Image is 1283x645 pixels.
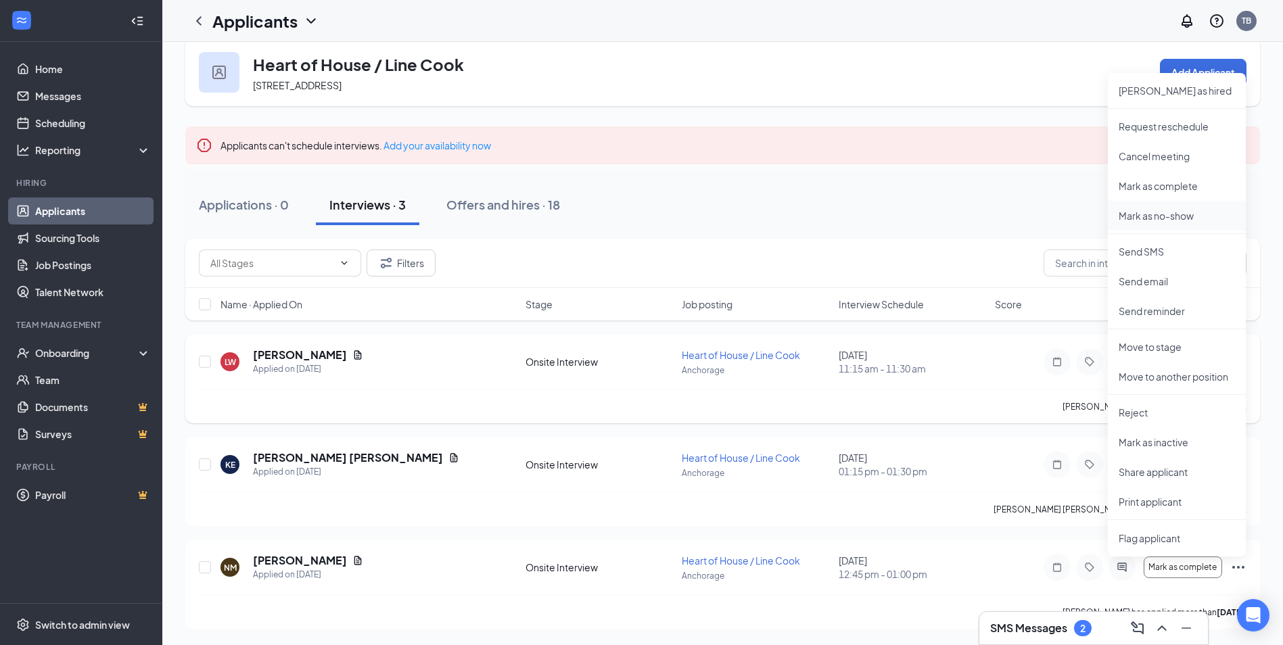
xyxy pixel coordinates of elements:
[35,346,139,360] div: Onboarding
[1178,620,1194,636] svg: Minimize
[1119,340,1235,354] p: Move to stage
[1081,562,1098,573] svg: Tag
[16,177,148,189] div: Hiring
[35,393,151,421] a: DocumentsCrown
[839,362,987,375] span: 11:15 am - 11:30 am
[352,555,363,566] svg: Document
[352,350,363,360] svg: Document
[1080,623,1086,634] div: 2
[682,452,800,464] span: Heart of House / Line Cook
[526,560,674,574] div: Onsite Interview
[682,467,830,479] p: Anchorage
[35,143,151,157] div: Reporting
[212,66,226,79] img: user icon
[1127,617,1148,639] button: ComposeMessage
[253,362,363,376] div: Applied on [DATE]
[253,465,459,479] div: Applied on [DATE]
[35,110,151,137] a: Scheduling
[682,364,830,376] p: Anchorage
[526,458,674,471] div: Onsite Interview
[199,196,289,213] div: Applications · 0
[35,197,151,224] a: Applicants
[839,297,924,311] span: Interview Schedule
[682,297,732,311] span: Job posting
[35,481,151,508] a: PayrollCrown
[339,258,350,268] svg: ChevronDown
[1119,370,1235,383] p: Move to another position
[253,450,443,465] h5: [PERSON_NAME] [PERSON_NAME]
[16,618,30,631] svg: Settings
[16,461,148,473] div: Payroll
[1237,599,1269,631] div: Open Intercom Messenger
[15,14,28,27] svg: WorkstreamLogo
[220,139,491,151] span: Applicants can't schedule interviews.
[990,621,1067,636] h3: SMS Messages
[1242,15,1251,26] div: TB
[224,562,237,573] div: NM
[383,139,491,151] a: Add your availability now
[448,452,459,463] svg: Document
[446,196,560,213] div: Offers and hires · 18
[526,297,553,311] span: Stage
[191,13,207,29] svg: ChevronLeft
[1049,459,1065,470] svg: Note
[35,224,151,252] a: Sourcing Tools
[1154,620,1170,636] svg: ChevronUp
[253,79,342,91] span: [STREET_ADDRESS]
[1081,459,1098,470] svg: Tag
[1209,13,1225,29] svg: QuestionInfo
[994,504,1246,515] p: [PERSON_NAME] [PERSON_NAME] has applied more than .
[1160,59,1246,86] button: Add Applicant
[253,568,363,581] div: Applied on [DATE]
[1081,356,1098,367] svg: Tag
[1044,249,1246,277] input: Search in interviews
[35,252,151,279] a: Job Postings
[1049,356,1065,367] svg: Note
[1049,562,1065,573] svg: Note
[16,143,30,157] svg: Analysis
[212,9,298,32] h1: Applicants
[839,464,987,478] span: 01:15 pm - 01:30 pm
[839,554,987,581] div: [DATE]
[1063,401,1246,412] p: [PERSON_NAME] has applied more than .
[1230,559,1246,575] svg: Ellipses
[1129,620,1146,636] svg: ComposeMessage
[303,13,319,29] svg: ChevronDown
[682,349,800,361] span: Heart of House / Line Cook
[1063,606,1246,618] p: [PERSON_NAME] has applied more than .
[35,618,130,631] div: Switch to admin view
[16,346,30,360] svg: UserCheck
[378,255,394,271] svg: Filter
[1151,617,1173,639] button: ChevronUp
[210,256,333,270] input: All Stages
[1179,13,1195,29] svg: Notifications
[367,249,436,277] button: Filter Filters
[1217,607,1244,617] b: [DATE]
[35,82,151,110] a: Messages
[35,55,151,82] a: Home
[35,366,151,393] a: Team
[995,297,1022,311] span: Score
[253,53,464,76] h3: Heart of House / Line Cook
[839,348,987,375] div: [DATE]
[35,421,151,448] a: SurveysCrown
[1175,617,1197,639] button: Minimize
[196,137,212,153] svg: Error
[220,297,302,311] span: Name · Applied On
[1148,563,1217,572] span: Mark as complete
[16,319,148,331] div: Team Management
[1114,562,1130,573] svg: ActiveChat
[35,279,151,306] a: Talent Network
[1144,556,1222,578] button: Mark as complete
[839,451,987,478] div: [DATE]
[225,459,235,471] div: KE
[839,567,987,581] span: 12:45 pm - 01:00 pm
[253,348,347,362] h5: [PERSON_NAME]
[682,570,830,581] p: Anchorage
[682,554,800,567] span: Heart of House / Line Cook
[526,355,674,368] div: Onsite Interview
[253,553,347,568] h5: [PERSON_NAME]
[329,196,406,213] div: Interviews · 3
[225,356,236,368] div: LW
[131,14,144,28] svg: Collapse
